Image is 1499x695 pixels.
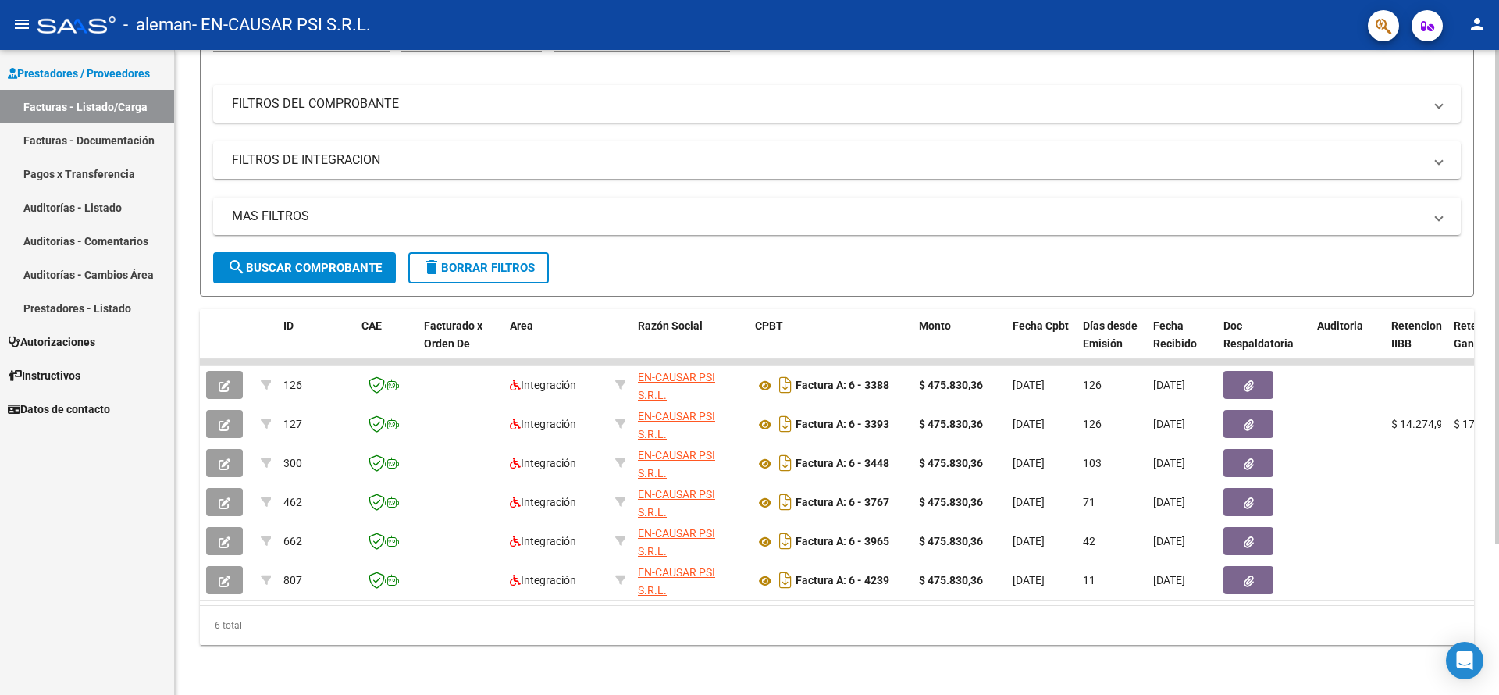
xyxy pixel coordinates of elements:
[638,525,742,558] div: 30714152234
[1083,574,1095,586] span: 11
[355,309,418,378] datatable-header-cell: CAE
[796,458,889,470] strong: Factura A: 6 - 3448
[749,309,913,378] datatable-header-cell: CPBT
[796,380,889,392] strong: Factura A: 6 - 3388
[1317,319,1363,332] span: Auditoria
[1153,457,1185,469] span: [DATE]
[1083,319,1138,350] span: Días desde Emisión
[919,574,983,586] strong: $ 475.830,36
[919,496,983,508] strong: $ 475.830,36
[1147,309,1217,378] datatable-header-cell: Fecha Recibido
[8,333,95,351] span: Autorizaciones
[1083,379,1102,391] span: 126
[775,568,796,593] i: Descargar documento
[510,574,576,586] span: Integración
[1153,535,1185,547] span: [DATE]
[638,319,703,332] span: Razón Social
[283,496,302,508] span: 462
[213,252,396,283] button: Buscar Comprobante
[8,367,80,384] span: Instructivos
[796,497,889,509] strong: Factura A: 6 - 3767
[1153,574,1185,586] span: [DATE]
[418,309,504,378] datatable-header-cell: Facturado x Orden De
[919,535,983,547] strong: $ 475.830,36
[919,319,951,332] span: Monto
[796,575,889,587] strong: Factura A: 6 - 4239
[1391,418,1449,430] span: $ 14.274,92
[422,261,535,275] span: Borrar Filtros
[913,309,1006,378] datatable-header-cell: Monto
[283,457,302,469] span: 300
[1446,642,1483,679] div: Open Intercom Messenger
[919,418,983,430] strong: $ 475.830,36
[638,408,742,440] div: 30714152234
[1083,418,1102,430] span: 126
[1077,309,1147,378] datatable-header-cell: Días desde Emisión
[1083,457,1102,469] span: 103
[638,488,715,519] span: EN-CAUSAR PSI S.R.L.
[775,372,796,397] i: Descargar documento
[1083,535,1095,547] span: 42
[1311,309,1385,378] datatable-header-cell: Auditoria
[408,252,549,283] button: Borrar Filtros
[510,418,576,430] span: Integración
[213,198,1461,235] mat-expansion-panel-header: MAS FILTROS
[1013,496,1045,508] span: [DATE]
[227,261,382,275] span: Buscar Comprobante
[283,418,302,430] span: 127
[1153,418,1185,430] span: [DATE]
[1153,496,1185,508] span: [DATE]
[775,451,796,476] i: Descargar documento
[227,258,246,276] mat-icon: search
[1013,418,1045,430] span: [DATE]
[919,379,983,391] strong: $ 475.830,36
[510,535,576,547] span: Integración
[232,208,1423,225] mat-panel-title: MAS FILTROS
[1013,574,1045,586] span: [DATE]
[1217,309,1311,378] datatable-header-cell: Doc Respaldatoria
[638,564,742,597] div: 30714152234
[283,379,302,391] span: 126
[504,309,609,378] datatable-header-cell: Area
[1385,309,1447,378] datatable-header-cell: Retencion IIBB
[1223,319,1294,350] span: Doc Respaldatoria
[1013,457,1045,469] span: [DATE]
[283,574,302,586] span: 807
[1013,535,1045,547] span: [DATE]
[422,258,441,276] mat-icon: delete
[200,606,1474,645] div: 6 total
[192,8,371,42] span: - EN-CAUSAR PSI S.R.L.
[510,457,576,469] span: Integración
[796,419,889,431] strong: Factura A: 6 - 3393
[638,449,715,479] span: EN-CAUSAR PSI S.R.L.
[919,457,983,469] strong: $ 475.830,36
[638,486,742,519] div: 30714152234
[8,401,110,418] span: Datos de contacto
[424,319,482,350] span: Facturado x Orden De
[1013,379,1045,391] span: [DATE]
[510,496,576,508] span: Integración
[638,371,715,401] span: EN-CAUSAR PSI S.R.L.
[232,151,1423,169] mat-panel-title: FILTROS DE INTEGRACION
[8,65,150,82] span: Prestadores / Proveedores
[283,535,302,547] span: 662
[213,85,1461,123] mat-expansion-panel-header: FILTROS DEL COMPROBANTE
[1391,319,1442,350] span: Retencion IIBB
[213,141,1461,179] mat-expansion-panel-header: FILTROS DE INTEGRACION
[12,15,31,34] mat-icon: menu
[796,536,889,548] strong: Factura A: 6 - 3965
[775,412,796,437] i: Descargar documento
[755,319,783,332] span: CPBT
[1083,496,1095,508] span: 71
[638,369,742,401] div: 30714152234
[632,309,749,378] datatable-header-cell: Razón Social
[277,309,355,378] datatable-header-cell: ID
[1153,379,1185,391] span: [DATE]
[1468,15,1487,34] mat-icon: person
[638,527,715,558] span: EN-CAUSAR PSI S.R.L.
[638,410,715,440] span: EN-CAUSAR PSI S.R.L.
[1153,319,1197,350] span: Fecha Recibido
[638,566,715,597] span: EN-CAUSAR PSI S.R.L.
[775,529,796,554] i: Descargar documento
[232,95,1423,112] mat-panel-title: FILTROS DEL COMPROBANTE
